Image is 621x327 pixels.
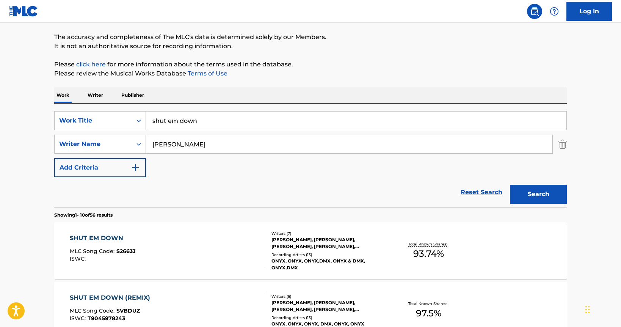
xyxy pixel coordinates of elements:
div: Writers ( 7 ) [271,231,386,236]
p: Publisher [119,87,146,103]
div: Writers ( 6 ) [271,294,386,299]
iframe: Chat Widget [583,291,621,327]
p: The accuracy and completeness of The MLC's data is determined solely by our Members. [54,33,567,42]
div: ONYX, ONYX, ONYX,DMX, ONYX & DMX, ONYX,DMX [271,258,386,271]
span: MLC Song Code : [70,248,116,255]
a: Log In [566,2,612,21]
span: SVBDUZ [116,307,140,314]
span: ISWC : [70,255,88,262]
div: Drag [585,298,590,321]
img: search [530,7,539,16]
span: S2663J [116,248,136,255]
span: T9045978243 [88,315,125,322]
img: Delete Criterion [558,135,567,154]
div: Work Title [59,116,127,125]
p: Total Known Shares: [408,241,449,247]
span: MLC Song Code : [70,307,116,314]
p: Please review the Musical Works Database [54,69,567,78]
p: Showing 1 - 10 of 56 results [54,212,113,219]
form: Search Form [54,111,567,208]
a: Terms of Use [186,70,227,77]
button: Add Criteria [54,158,146,177]
img: MLC Logo [9,6,38,17]
div: Recording Artists ( 13 ) [271,252,386,258]
p: Please for more information about the terms used in the database. [54,60,567,69]
p: Writer [85,87,105,103]
img: 9d2ae6d4665cec9f34b9.svg [131,163,140,172]
div: Recording Artists ( 13 ) [271,315,386,321]
div: SHUT EM DOWN [70,234,136,243]
span: 97.5 % [416,307,441,320]
div: [PERSON_NAME], [PERSON_NAME], [PERSON_NAME], [PERSON_NAME], [PERSON_NAME], [PERSON_NAME], [PERSON... [271,236,386,250]
p: Total Known Shares: [408,301,449,307]
a: SHUT EM DOWNMLC Song Code:S2663JISWC:Writers (7)[PERSON_NAME], [PERSON_NAME], [PERSON_NAME], [PER... [54,222,567,279]
span: ISWC : [70,315,88,322]
button: Search [510,185,567,204]
a: Public Search [527,4,542,19]
div: Writer Name [59,140,127,149]
div: [PERSON_NAME], [PERSON_NAME], [PERSON_NAME], [PERSON_NAME], [PERSON_NAME], [PERSON_NAME] [271,299,386,313]
a: Reset Search [457,184,506,201]
a: click here [76,61,106,68]
p: It is not an authoritative source for recording information. [54,42,567,51]
p: Work [54,87,72,103]
span: 93.74 % [413,247,444,261]
img: help [550,7,559,16]
div: Help [547,4,562,19]
div: SHUT EM DOWN (REMIX) [70,293,154,302]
